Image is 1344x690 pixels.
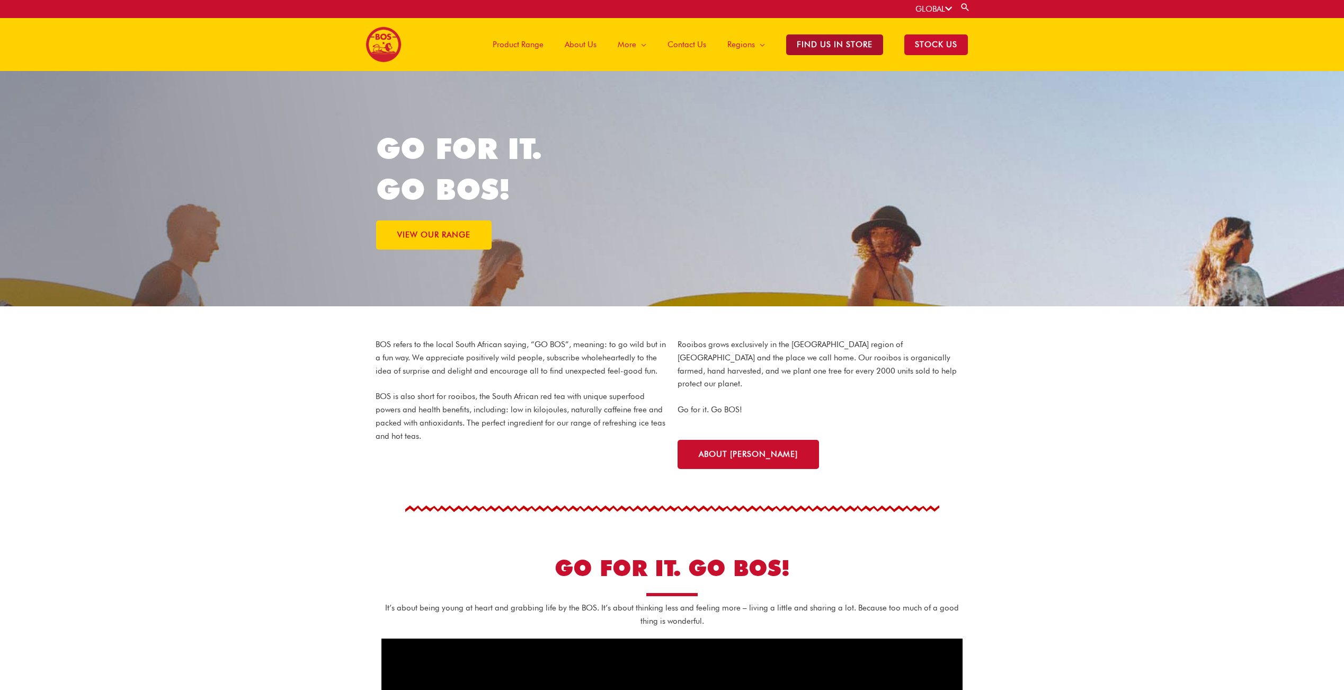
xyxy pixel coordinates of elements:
span: About Us [565,29,597,60]
a: Regions [717,18,776,71]
span: Product Range [493,29,544,60]
a: More [607,18,657,71]
span: Contact Us [667,29,706,60]
span: VIEW OUR RANGE [397,231,470,239]
span: Regions [727,29,755,60]
p: Rooibos grows exclusively in the [GEOGRAPHIC_DATA] region of [GEOGRAPHIC_DATA] and the place we c... [678,338,969,391]
h1: GO FOR IT. GO BOS! [376,128,672,210]
a: Find Us in Store [776,18,894,71]
span: About [PERSON_NAME] [699,450,798,458]
a: VIEW OUR RANGE [376,220,492,250]
img: BOS logo finals-200px [366,26,402,63]
span: It’s about being young at heart and grabbing life by the BOS. It’s about thinking less and feelin... [385,603,959,626]
a: About Us [554,18,607,71]
span: Find Us in Store [786,34,883,55]
a: About [PERSON_NAME] [678,440,819,469]
p: BOS refers to the local South African saying, “GO BOS”, meaning: to go wild but in a fun way. We ... [376,338,667,377]
a: GLOBAL [915,4,952,14]
h2: GO FOR IT. GO BOS! [439,554,905,583]
nav: Site Navigation [474,18,978,71]
p: BOS is also short for rooibos, the South African red tea with unique superfood powers and health ... [376,390,667,443]
a: Search button [960,2,971,12]
a: Contact Us [657,18,717,71]
a: STOCK US [894,18,978,71]
a: Product Range [482,18,554,71]
p: Go for it. Go BOS! [678,403,969,417]
span: STOCK US [904,34,968,55]
span: More [618,29,636,60]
